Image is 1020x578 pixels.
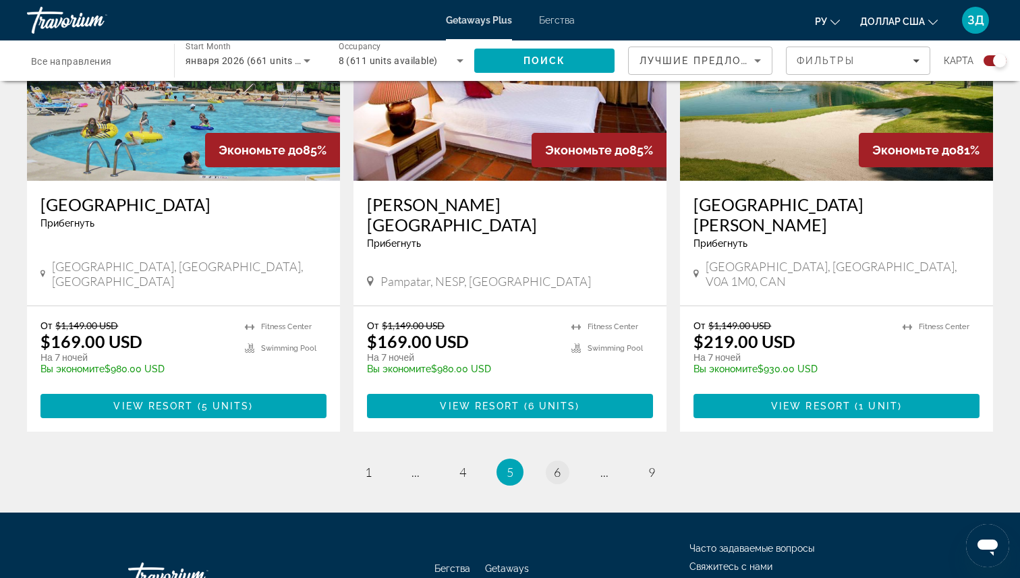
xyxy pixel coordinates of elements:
span: [GEOGRAPHIC_DATA], [GEOGRAPHIC_DATA], [GEOGRAPHIC_DATA] [52,259,327,289]
p: $169.00 USD [367,331,469,351]
div: 81% [859,133,993,167]
span: карта [944,51,973,70]
span: View Resort [440,401,519,411]
span: 5 units [202,401,250,411]
p: На 7 ночей [367,351,558,364]
span: Экономьте до [219,143,303,157]
nav: Pagination [27,459,993,486]
button: Search [474,49,615,73]
button: Filters [786,47,930,75]
span: View Resort [771,401,851,411]
span: 1 [365,465,372,480]
span: Прибегнуть [367,238,421,249]
span: Фильтры [797,55,855,66]
span: View Resort [113,401,193,411]
span: ... [412,465,420,480]
mat-select: Sort by [640,53,761,69]
span: 8 (611 units available) [339,55,438,66]
a: [GEOGRAPHIC_DATA][PERSON_NAME] [693,194,980,235]
a: [PERSON_NAME][GEOGRAPHIC_DATA] [367,194,653,235]
font: ЗД [967,13,984,27]
span: Поиск [523,55,566,66]
p: $980.00 USD [367,364,558,374]
span: Вы экономите [367,364,431,374]
span: От [40,320,52,331]
font: ру [815,16,827,27]
span: Swimming Pool [588,344,643,353]
span: Экономьте до [545,143,629,157]
span: Прибегнуть [40,218,94,229]
button: View Resort(1 unit) [693,394,980,418]
button: View Resort(5 units) [40,394,327,418]
button: Изменить валюту [860,11,938,31]
span: 9 [648,465,655,480]
span: Occupancy [339,42,381,51]
span: Вы экономите [40,364,105,374]
button: View Resort(6 units) [367,394,653,418]
div: 85% [205,133,340,167]
span: Fitness Center [919,322,969,331]
span: Pampatar, NESP, [GEOGRAPHIC_DATA] [380,274,591,289]
span: [GEOGRAPHIC_DATA], [GEOGRAPHIC_DATA], V0A 1M0, CAN [706,259,980,289]
p: $930.00 USD [693,364,889,374]
span: января 2026 (661 units available) [186,55,338,66]
font: доллар США [860,16,925,27]
span: 4 [459,465,466,480]
input: Select destination [31,53,157,69]
p: На 7 ночей [693,351,889,364]
p: На 7 ночей [40,351,231,364]
a: Часто задаваемые вопросы [689,543,814,554]
div: 85% [532,133,667,167]
span: Вы экономите [693,364,758,374]
a: Травориум [27,3,162,38]
span: Экономьте до [872,143,957,157]
span: $1,149.00 USD [55,320,118,331]
span: От [693,320,705,331]
span: Start Month [186,42,231,51]
span: 6 units [528,401,576,411]
a: Бегства [434,563,470,574]
span: Fitness Center [261,322,312,331]
button: Меню пользователя [958,6,993,34]
button: Изменить язык [815,11,840,31]
span: ( ) [851,401,902,411]
span: 6 [554,465,561,480]
span: Swimming Pool [261,344,316,353]
p: $219.00 USD [693,331,795,351]
span: $1,149.00 USD [708,320,771,331]
span: Лучшие предложения [640,55,783,66]
span: Fitness Center [588,322,638,331]
span: 1 unit [859,401,898,411]
iframe: Кнопка запуска окна обмена сообщениями [966,524,1009,567]
a: [GEOGRAPHIC_DATA] [40,194,327,214]
a: Getaways Plus [446,15,512,26]
span: ( ) [194,401,254,411]
span: ... [600,465,608,480]
span: 5 [507,465,513,480]
a: Бегства [539,15,575,26]
span: Прибегнуть [693,238,747,249]
a: Свяжитесь с нами [689,561,772,572]
p: $980.00 USD [40,364,231,374]
span: От [367,320,378,331]
span: $1,149.00 USD [382,320,445,331]
span: ( ) [520,401,580,411]
p: $169.00 USD [40,331,142,351]
span: Все направления [31,56,112,67]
